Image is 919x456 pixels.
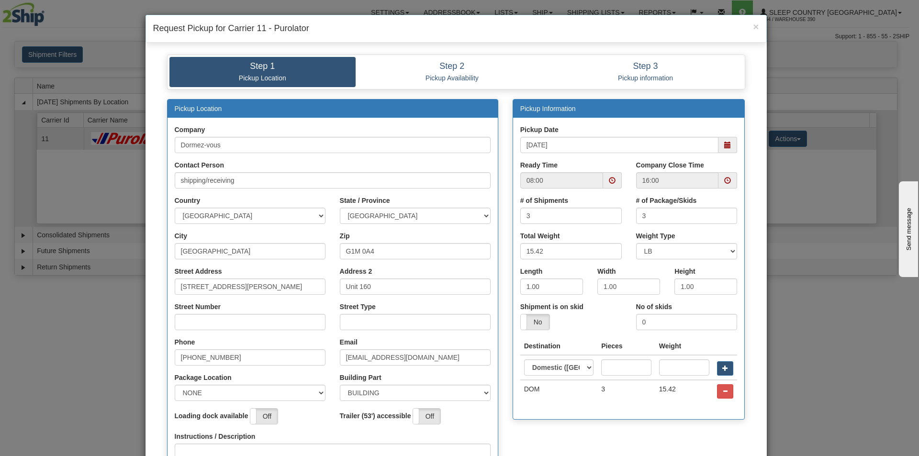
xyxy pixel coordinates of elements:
td: DOM [520,380,598,402]
label: Street Number [175,302,221,311]
label: Phone [175,337,195,347]
h4: Step 2 [363,62,541,71]
p: Pickup information [556,74,736,82]
span: × [753,21,759,32]
label: Total Weight [520,231,560,241]
label: Package Location [175,373,232,382]
a: Step 2 Pickup Availability [356,57,549,87]
label: Contact Person [175,160,224,170]
label: Instructions / Description [175,432,256,441]
td: 3 [597,380,655,402]
p: Pickup Availability [363,74,541,82]
label: Company [175,125,205,134]
h4: Step 3 [556,62,736,71]
label: # of Shipments [520,196,568,205]
label: No [521,314,549,330]
label: City [175,231,187,241]
label: Off [413,409,440,424]
label: Off [250,409,278,424]
label: No of skids [636,302,672,311]
label: Pickup Date [520,125,559,134]
label: Address 2 [340,267,372,276]
th: Pieces [597,337,655,355]
label: Ready Time [520,160,558,170]
label: Email [340,337,358,347]
label: State / Province [340,196,390,205]
label: Building Part [340,373,381,382]
label: # of Package/Skids [636,196,697,205]
div: Send message [7,8,89,15]
label: Street Type [340,302,376,311]
button: Close [753,22,759,32]
label: Weight Type [636,231,675,241]
p: Pickup Location [177,74,349,82]
label: Shipment is on skid [520,302,583,311]
td: 15.42 [655,380,714,402]
h4: Request Pickup for Carrier 11 - Purolator [153,22,759,35]
label: Width [597,267,616,276]
label: Loading dock available [175,411,248,421]
label: Trailer (53') accessible [340,411,411,421]
a: Step 1 Pickup Location [169,57,356,87]
label: Street Address [175,267,222,276]
a: Pickup Information [520,105,576,112]
label: Zip [340,231,350,241]
h4: Step 1 [177,62,349,71]
label: Company Close Time [636,160,704,170]
a: Pickup Location [175,105,222,112]
label: Height [674,267,695,276]
iframe: chat widget [897,179,918,277]
th: Weight [655,337,714,355]
a: Step 3 Pickup information [549,57,743,87]
th: Destination [520,337,598,355]
label: Length [520,267,543,276]
label: Country [175,196,201,205]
